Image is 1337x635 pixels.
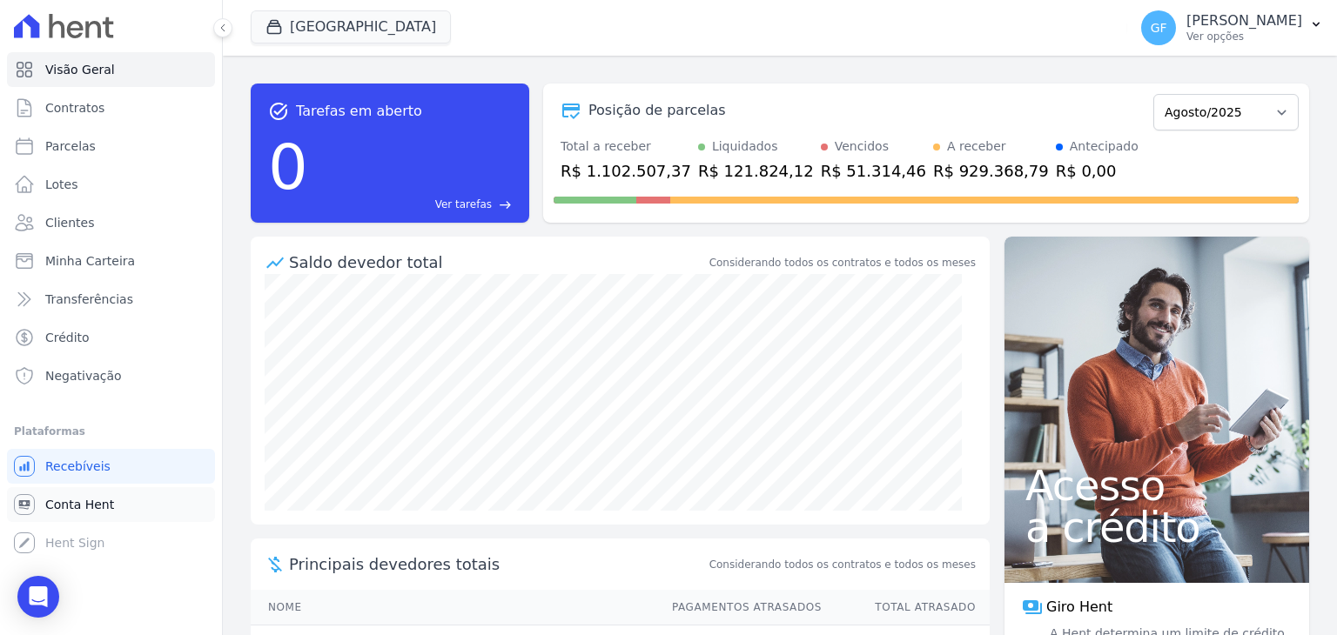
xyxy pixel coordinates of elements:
div: R$ 1.102.507,37 [561,159,691,183]
a: Transferências [7,282,215,317]
span: Visão Geral [45,61,115,78]
div: Antecipado [1070,137,1139,156]
button: [GEOGRAPHIC_DATA] [251,10,451,43]
a: Negativação [7,358,215,393]
a: Ver tarefas east [315,197,512,212]
div: Plataformas [14,421,208,442]
span: Ver tarefas [435,197,492,212]
span: Conta Hent [45,496,114,513]
span: Transferências [45,291,133,308]
a: Clientes [7,205,215,240]
span: Tarefas em aberto [296,101,422,122]
span: Acesso [1025,465,1288,506]
div: Liquidados [712,137,778,156]
span: GF [1151,22,1167,34]
div: R$ 929.368,79 [933,159,1049,183]
p: [PERSON_NAME] [1186,12,1302,30]
span: Clientes [45,214,94,231]
span: Negativação [45,367,122,384]
span: Recebíveis [45,458,111,475]
div: A receber [947,137,1006,156]
a: Conta Hent [7,487,215,522]
div: 0 [268,122,308,212]
div: Open Intercom Messenger [17,576,59,618]
button: GF [PERSON_NAME] Ver opções [1127,3,1337,52]
span: Contratos [45,99,104,117]
div: Saldo devedor total [289,251,706,274]
a: Crédito [7,320,215,355]
a: Parcelas [7,129,215,164]
div: R$ 121.824,12 [698,159,814,183]
div: Total a receber [561,137,691,156]
a: Lotes [7,167,215,202]
span: Principais devedores totais [289,552,706,576]
span: east [499,198,512,211]
span: Minha Carteira [45,252,135,270]
a: Recebíveis [7,449,215,484]
div: Posição de parcelas [588,100,726,121]
th: Pagamentos Atrasados [655,590,823,625]
span: task_alt [268,101,289,122]
a: Minha Carteira [7,244,215,278]
span: Giro Hent [1046,597,1112,618]
div: R$ 51.314,46 [821,159,926,183]
th: Total Atrasado [823,590,990,625]
div: Vencidos [835,137,889,156]
span: Parcelas [45,137,96,155]
div: Considerando todos os contratos e todos os meses [709,255,976,271]
span: Lotes [45,176,78,193]
p: Ver opções [1186,30,1302,43]
th: Nome [251,590,655,625]
div: R$ 0,00 [1056,159,1139,183]
span: a crédito [1025,506,1288,548]
span: Considerando todos os contratos e todos os meses [709,557,976,572]
span: Crédito [45,329,90,346]
a: Contratos [7,90,215,125]
a: Visão Geral [7,52,215,87]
